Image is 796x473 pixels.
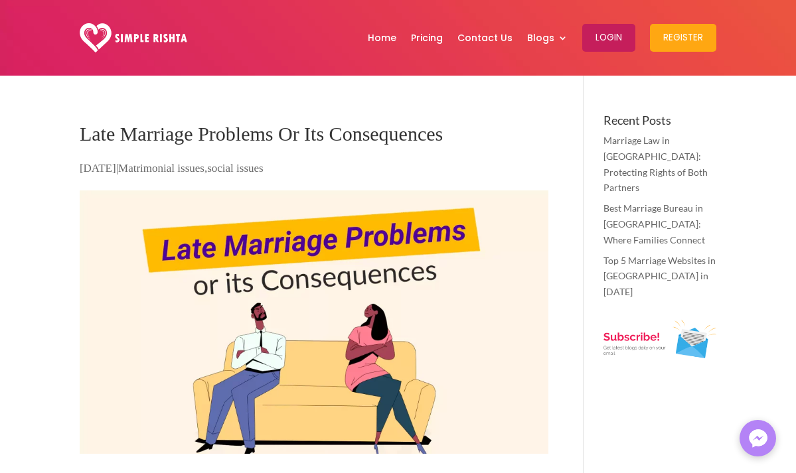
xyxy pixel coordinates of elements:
[582,3,635,72] a: Login
[118,162,204,174] a: Matrimonial issues
[411,3,443,72] a: Pricing
[368,3,396,72] a: Home
[650,3,716,72] a: Register
[603,114,716,133] h4: Recent Posts
[603,135,708,193] a: Marriage Law in [GEOGRAPHIC_DATA]: Protecting Rights of Both Partners
[80,114,548,161] h1: Late Marriage Problems Or Its Consequences
[650,24,716,52] button: Register
[603,255,716,298] a: Top 5 Marriage Websites in [GEOGRAPHIC_DATA] in [DATE]
[582,24,635,52] button: Login
[80,162,116,174] span: [DATE]
[207,162,264,174] a: social issues
[80,190,548,454] img: late marriage
[603,202,705,245] a: Best Marriage Bureau in [GEOGRAPHIC_DATA]: Where Families Connect
[527,3,568,72] a: Blogs
[745,425,771,452] img: Messenger
[80,161,548,186] p: | ,
[457,3,513,72] a: Contact Us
